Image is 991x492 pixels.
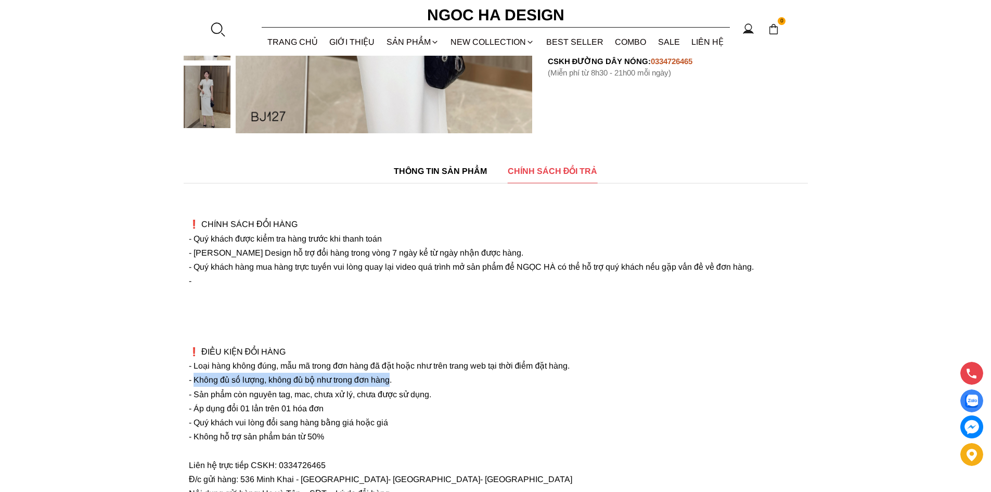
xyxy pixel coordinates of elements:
font: - Không hỗ trợ sản phẩm bán từ 50% [189,432,324,441]
font: 0334726465 [651,57,692,66]
a: messenger [960,415,983,438]
a: LIÊN HỆ [686,28,730,56]
font: ❗️ CHÍNH SÁCH ĐỔI HÀNG [189,220,298,229]
font: - Sản phẩm còn nguyên tag, mac, chưa xử lý, chưa được sử dụng. [189,390,431,399]
font: - Loại hàng không đúng, mẫu mã trong đơn hàng đã đặt hoặc như trên trang web tại thời điểm đặt hàng. [189,362,570,371]
a: Combo [609,28,652,56]
span: THÔNG TIN SẢN PHẨM [394,165,487,178]
font: cskh đường dây nóng: [548,57,651,66]
font: Đ/c gửi hàng: 536 Minh Khai - [GEOGRAPHIC_DATA]- [GEOGRAPHIC_DATA]- [GEOGRAPHIC_DATA] [189,475,572,484]
img: Cateline Set_ Bộ Vest Cổ V Đính Cúc Nhí Chân Váy Bút Chì BJ127_mini_8 [184,66,230,128]
font: ❗️ ĐIỀU KIỆN ĐỔI HÀNG [189,347,286,356]
font: - Áp dụng đổi 01 lần trên 01 hóa đơn [189,404,324,413]
font: - Quý khách vui lòng đổi sang hàng bằng giá hoặc giá [189,418,388,427]
font: - [189,276,191,285]
img: Display image [965,395,978,408]
font: (Miễn phí từ 8h30 - 21h00 mỗi ngày) [548,68,671,77]
a: GIỚI THIỆU [324,28,381,56]
div: SẢN PHẨM [381,28,445,56]
a: BEST SELLER [540,28,610,56]
a: SALE [652,28,686,56]
a: TRANG CHỦ [262,28,324,56]
span: 0 [778,17,786,26]
span: CHÍNH SÁCH ĐỔI TRẢ [508,165,598,178]
img: img-CART-ICON-ksit0nf1 [768,23,779,35]
font: - [PERSON_NAME] Design hỗ trợ đổi hàng trong vòng 7 ngày kể từ ngày nhận được hàng. [189,248,523,257]
font: - Quý khách được kiểm tra hàng trước khi thanh toán [189,234,382,243]
font: - Quý khách hàng mua hàng trực tuyến vui lòng quay lại video quá trình mở sản phẩm để NGỌC HÀ có ... [189,262,754,271]
a: Ngoc Ha Design [418,3,574,28]
font: Liên hệ trực tiếp CSKH: 0334726465 [189,461,326,470]
a: Display image [960,389,983,412]
font: - Không đủ số lượng, không đủ bộ như trong đơn hàng. [189,376,392,385]
a: NEW COLLECTION [445,28,540,56]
